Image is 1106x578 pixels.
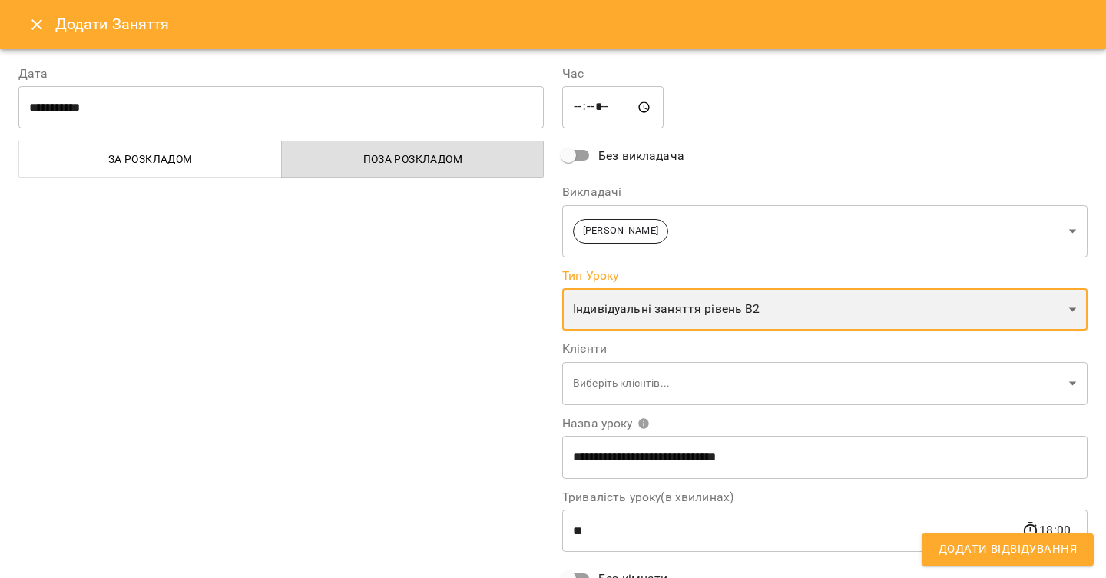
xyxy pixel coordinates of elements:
h6: Додати Заняття [55,12,1088,36]
label: Тип Уроку [562,270,1088,282]
label: Дата [18,68,544,80]
span: За розкладом [28,150,273,168]
p: Виберіть клієнтів... [573,376,1063,391]
button: Додати Відвідування [922,533,1094,566]
label: Час [562,68,1088,80]
div: Індивідуальні заняття рівень В2 [562,288,1088,331]
span: Назва уроку [562,417,650,430]
span: Поза розкладом [291,150,535,168]
button: За розкладом [18,141,282,178]
label: Клієнти [562,343,1088,355]
div: [PERSON_NAME] [562,204,1088,257]
span: Додати Відвідування [939,540,1077,560]
div: Виберіть клієнтів... [562,361,1088,405]
button: Поза розкладом [281,141,545,178]
span: Без викладача [598,147,684,165]
span: [PERSON_NAME] [574,224,667,238]
label: Тривалість уроку(в хвилинах) [562,491,1088,503]
label: Викладачі [562,186,1088,198]
button: Close [18,6,55,43]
